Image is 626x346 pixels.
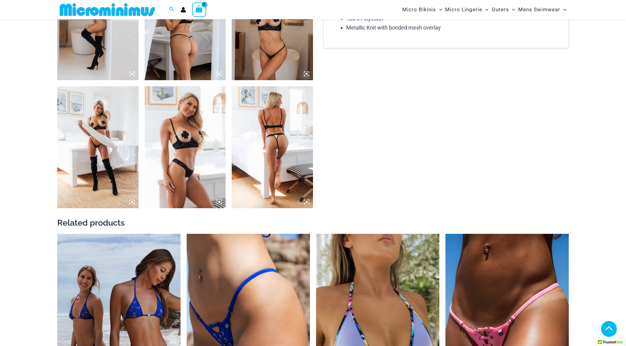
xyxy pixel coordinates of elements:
[402,2,436,17] span: Micro Bikinis
[492,2,509,17] span: Outers
[181,7,186,12] a: Account icon link
[490,2,517,17] a: OutersMenu ToggleMenu Toggle
[400,1,569,18] nav: Site Navigation
[445,2,482,17] span: Micro Lingerie
[145,86,226,208] img: Nights Fall Silver Leopard 1036 Bra 6046 Thong
[346,23,562,32] li: Metallic Knit with bonded mesh overlay
[482,2,488,17] span: Menu Toggle
[509,2,515,17] span: Menu Toggle
[57,3,157,16] img: MM SHOP LOGO FLAT
[517,2,568,17] a: Mens SwimwearMenu ToggleMenu Toggle
[444,2,490,17] a: Micro LingerieMenu ToggleMenu Toggle
[192,2,206,16] a: View Shopping Cart, empty
[232,86,313,208] img: Nights Fall Silver Leopard 1036 Bra 6046 Thong
[436,2,442,17] span: Menu Toggle
[401,2,444,17] a: Micro BikinisMenu ToggleMenu Toggle
[518,2,560,17] span: Mens Swimwear
[560,2,566,17] span: Menu Toggle
[57,86,139,208] img: Nights Fall Silver Leopard 1036 Bra 6516 Micro
[169,6,174,13] a: Search icon link
[57,217,569,228] h2: Related products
